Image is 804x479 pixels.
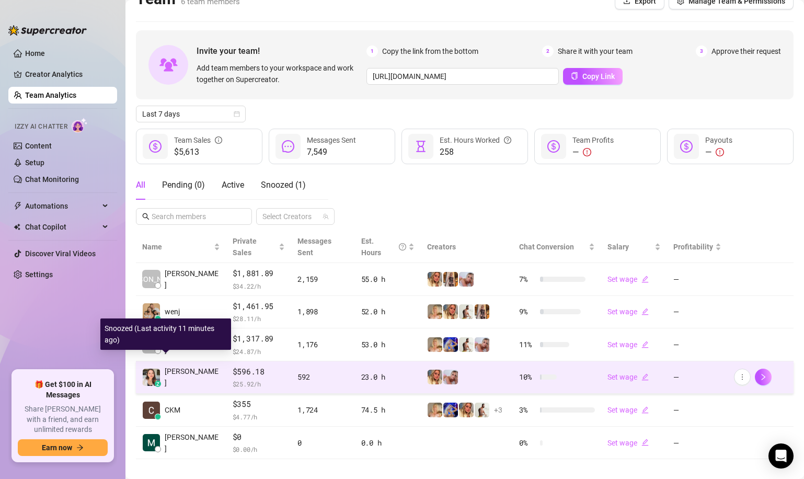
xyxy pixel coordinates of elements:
span: Messages Sent [307,136,356,144]
div: 2,159 [297,273,349,285]
img: Rachael [428,272,442,287]
span: Team Profits [572,136,614,144]
span: $ 25.92 /h [233,379,285,389]
span: wenj [165,306,180,317]
img: logo-BBDzfeDw.svg [8,25,87,36]
div: 74.5 h [361,404,415,416]
span: 9 % [519,306,536,317]
img: Courtney [443,403,458,417]
td: — [667,263,728,296]
td: — [667,427,728,460]
td: — [667,296,728,329]
span: $ 34.22 /h [233,281,285,291]
span: 11 % [519,339,536,350]
span: CKM [165,404,180,416]
div: 1,898 [297,306,349,317]
input: Search members [152,211,237,222]
a: Content [25,142,52,150]
img: Kelsey [475,337,489,352]
span: Add team members to your workspace and work together on Supercreator. [197,62,362,85]
span: arrow-right [76,444,84,451]
span: Copy the link from the bottom [382,45,478,57]
span: exclamation-circle [583,148,591,156]
span: Earn now [42,443,72,452]
img: AI Chatter [72,118,88,133]
img: Mellanie [475,304,489,319]
span: search [142,213,150,220]
a: Set wageedit [607,373,649,381]
img: Kelsey [459,272,474,287]
span: Payouts [705,136,732,144]
img: Meludel Ann Co [143,434,160,451]
span: edit [641,341,649,348]
div: 53.0 h [361,339,415,350]
span: Salary [607,243,629,251]
div: — [572,146,614,158]
a: Set wageedit [607,307,649,316]
a: Settings [25,270,53,279]
span: Messages Sent [297,237,331,257]
span: 7 % [519,273,536,285]
span: info-circle [215,134,222,146]
a: Discover Viral Videos [25,249,96,258]
span: right [760,373,767,381]
span: [PERSON_NAME] [123,273,179,285]
div: 1,724 [297,404,349,416]
th: Creators [421,231,513,263]
span: $0 [233,431,285,443]
a: Team Analytics [25,91,76,99]
span: Chat Conversion [519,243,574,251]
span: [PERSON_NAME] [165,366,220,389]
div: 23.0 h [361,371,415,383]
td: — [667,328,728,361]
span: hourglass [415,140,427,153]
span: dollar-circle [680,140,693,153]
span: $ 0.00 /h [233,444,285,454]
span: exclamation-circle [716,148,724,156]
img: Karen [428,403,442,417]
span: $355 [233,398,285,410]
span: Name [142,241,212,253]
span: 3 % [519,404,536,416]
div: — [705,146,732,158]
span: edit [641,373,649,381]
span: dollar-circle [149,140,162,153]
div: Open Intercom Messenger [768,443,794,469]
span: 🎁 Get $100 in AI Messages [18,380,108,400]
span: edit [641,406,649,414]
img: Kelsey [443,370,458,384]
span: Izzy AI Chatter [15,122,67,132]
span: Share it with your team [558,45,633,57]
span: [PERSON_NAME] [165,431,220,454]
button: Earn nowarrow-right [18,439,108,456]
img: Karen [428,304,442,319]
span: $596.18 [233,366,285,378]
div: Team Sales [174,134,222,146]
span: dollar-circle [547,140,560,153]
span: $1,461.95 [233,300,285,313]
span: $ 4.77 /h [233,412,285,422]
div: 52.0 h [361,306,415,317]
div: Est. Hours [361,235,407,258]
td: — [667,394,728,427]
span: 0 % [519,437,536,449]
span: $1,881.89 [233,267,285,280]
img: Chat Copilot [14,223,20,231]
span: question-circle [399,235,406,258]
span: Automations [25,198,99,214]
div: All [136,179,145,191]
span: edit [641,439,649,446]
img: Rachael [443,304,458,319]
a: Creator Analytics [25,66,109,83]
span: more [739,373,746,381]
a: Home [25,49,45,58]
img: Karen [428,337,442,352]
span: Private Sales [233,237,257,257]
div: 0.0 h [361,437,415,449]
span: $1,317.89 [233,333,285,345]
span: Approve their request [711,45,781,57]
span: Snoozed ( 1 ) [261,180,306,190]
img: Courtney [443,337,458,352]
a: Set wageedit [607,406,649,414]
span: $5,613 [174,146,222,158]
